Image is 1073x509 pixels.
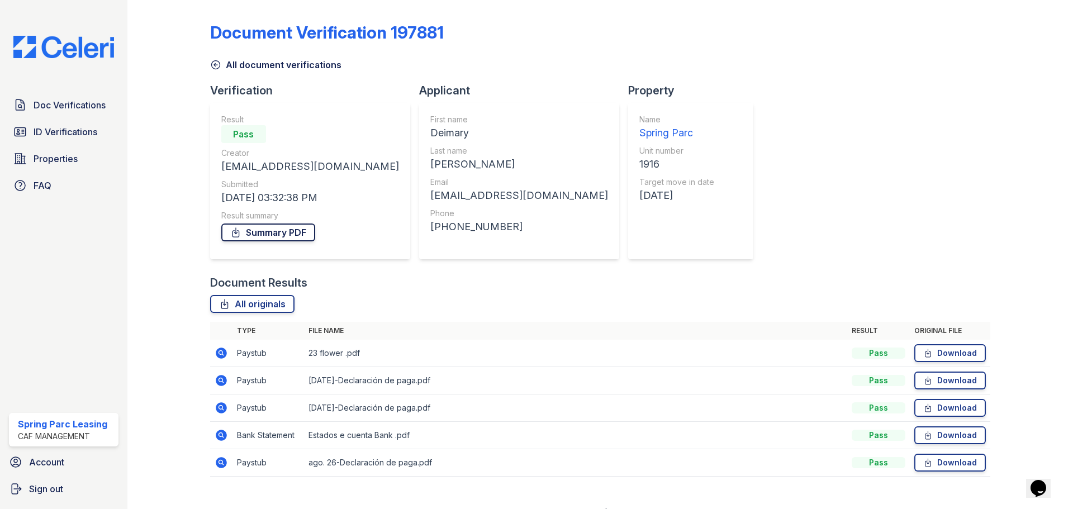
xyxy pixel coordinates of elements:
[210,22,444,42] div: Document Verification 197881
[221,210,399,221] div: Result summary
[304,340,847,367] td: 23 flower .pdf
[852,430,905,441] div: Pass
[4,478,123,500] a: Sign out
[304,367,847,394] td: [DATE]-Declaración de paga.pdf
[639,125,714,141] div: Spring Parc
[232,449,304,477] td: Paystub
[430,188,608,203] div: [EMAIL_ADDRESS][DOMAIN_NAME]
[221,114,399,125] div: Result
[34,125,97,139] span: ID Verifications
[9,121,118,143] a: ID Verifications
[18,417,107,431] div: Spring Parc Leasing
[852,375,905,386] div: Pass
[639,156,714,172] div: 1916
[210,83,419,98] div: Verification
[914,344,986,362] a: Download
[9,148,118,170] a: Properties
[914,399,986,417] a: Download
[232,340,304,367] td: Paystub
[232,394,304,422] td: Paystub
[304,394,847,422] td: [DATE]-Declaración de paga.pdf
[430,177,608,188] div: Email
[419,83,628,98] div: Applicant
[910,322,990,340] th: Original file
[9,174,118,197] a: FAQ
[232,367,304,394] td: Paystub
[914,372,986,389] a: Download
[430,125,608,141] div: Deimary
[639,114,714,141] a: Name Spring Parc
[4,36,123,58] img: CE_Logo_Blue-a8612792a0a2168367f1c8372b55b34899dd931a85d93a1a3d3e32e68fde9ad4.png
[232,422,304,449] td: Bank Statement
[852,457,905,468] div: Pass
[9,94,118,116] a: Doc Verifications
[304,449,847,477] td: ago. 26-Declaración de paga.pdf
[221,223,315,241] a: Summary PDF
[210,275,307,291] div: Document Results
[430,208,608,219] div: Phone
[430,156,608,172] div: [PERSON_NAME]
[221,179,399,190] div: Submitted
[914,426,986,444] a: Download
[221,190,399,206] div: [DATE] 03:32:38 PM
[34,152,78,165] span: Properties
[430,219,608,235] div: [PHONE_NUMBER]
[221,148,399,159] div: Creator
[639,188,714,203] div: [DATE]
[852,348,905,359] div: Pass
[4,451,123,473] a: Account
[639,114,714,125] div: Name
[430,145,608,156] div: Last name
[628,83,762,98] div: Property
[18,431,107,442] div: CAF Management
[34,98,106,112] span: Doc Verifications
[914,454,986,472] a: Download
[34,179,51,192] span: FAQ
[29,455,64,469] span: Account
[1026,464,1062,498] iframe: chat widget
[304,422,847,449] td: Estados e cuenta Bank .pdf
[221,159,399,174] div: [EMAIL_ADDRESS][DOMAIN_NAME]
[221,125,266,143] div: Pass
[639,145,714,156] div: Unit number
[430,114,608,125] div: First name
[639,177,714,188] div: Target move in date
[210,295,295,313] a: All originals
[210,58,341,72] a: All document verifications
[304,322,847,340] th: File name
[847,322,910,340] th: Result
[232,322,304,340] th: Type
[852,402,905,413] div: Pass
[29,482,63,496] span: Sign out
